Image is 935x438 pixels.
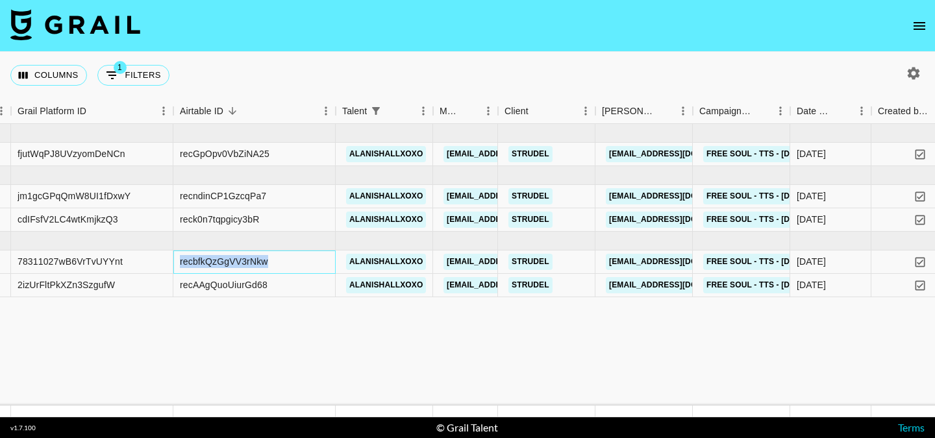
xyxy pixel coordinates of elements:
div: Airtable ID [173,99,336,124]
div: 1 active filter [367,102,385,120]
a: [EMAIL_ADDRESS][DOMAIN_NAME] [443,212,589,228]
div: Talent [342,99,367,124]
a: Free Soul - TTS - [DATE] [703,188,811,204]
a: Free Soul - TTS - [DATE] [703,254,811,270]
button: Show filters [367,102,385,120]
button: Menu [771,101,790,121]
div: 07/07/2025 [797,189,826,202]
div: Grail Platform ID [18,99,86,124]
button: Menu [154,101,173,121]
a: alanishallxoxo [346,188,426,204]
button: Show filters [97,65,169,86]
a: Strudel [508,277,553,293]
a: [EMAIL_ADDRESS][DOMAIN_NAME] [443,254,589,270]
div: Manager [433,99,498,124]
div: fjutWqPJ8UVzyomDeNCn [18,147,125,160]
div: Campaign (Type) [699,99,753,124]
button: Menu [673,101,693,121]
button: Sort [753,102,771,120]
a: Free Soul - TTS - [DATE] [703,277,811,293]
div: 08/09/2025 [797,255,826,268]
div: Talent [336,99,433,124]
a: Strudel [508,188,553,204]
div: Date Created [797,99,834,124]
div: 05/09/2025 [797,278,826,291]
div: 04/06/2025 [797,147,826,160]
button: Select columns [10,65,87,86]
div: Booker [595,99,693,124]
div: recbfkQzGgVV3rNkw [180,255,268,268]
a: [EMAIL_ADDRESS][DOMAIN_NAME] [606,212,751,228]
a: Strudel [508,212,553,228]
button: Menu [479,101,498,121]
div: Manager [440,99,460,124]
a: [EMAIL_ADDRESS][DOMAIN_NAME] [443,188,589,204]
a: [EMAIL_ADDRESS][DOMAIN_NAME] [606,254,751,270]
div: Created by Grail Team [878,99,929,124]
a: Terms [898,421,925,433]
button: Menu [852,101,871,121]
button: Sort [529,102,547,120]
button: Menu [316,101,336,121]
button: Sort [834,102,852,120]
a: alanishallxoxo [346,277,426,293]
div: v 1.7.100 [10,424,36,432]
button: Sort [460,102,479,120]
a: [EMAIL_ADDRESS][DOMAIN_NAME] [606,277,751,293]
button: Sort [223,102,242,120]
div: © Grail Talent [436,421,498,434]
a: alanishallxoxo [346,254,426,270]
a: [EMAIL_ADDRESS][DOMAIN_NAME] [606,146,751,162]
div: 2izUrFltPkXZn3SzgufW [18,278,115,291]
div: Grail Platform ID [11,99,173,124]
img: Grail Talent [10,9,140,40]
button: Sort [385,102,403,120]
a: [EMAIL_ADDRESS][DOMAIN_NAME] [606,188,751,204]
button: Sort [86,102,105,120]
a: Free Soul - TTS - [DATE] [703,146,811,162]
div: reck0n7tqpgicy3bR [180,213,259,226]
div: 78311027wB6VrTvUYYnt [18,255,123,268]
div: Client [498,99,595,124]
a: [EMAIL_ADDRESS][DOMAIN_NAME] [443,146,589,162]
span: 1 [114,61,127,74]
a: Strudel [508,146,553,162]
button: Sort [655,102,673,120]
div: Airtable ID [180,99,223,124]
button: open drawer [906,13,932,39]
div: Client [505,99,529,124]
div: recAAgQuoUiurGd68 [180,278,268,291]
div: Campaign (Type) [693,99,790,124]
div: [PERSON_NAME] [602,99,655,124]
div: recGpOpv0VbZiNA25 [180,147,269,160]
button: Menu [576,101,595,121]
div: cdIFsfV2LC4wtKmjkzQ3 [18,213,118,226]
div: Date Created [790,99,871,124]
div: recndinCP1GzcqPa7 [180,189,266,202]
a: [EMAIL_ADDRESS][DOMAIN_NAME] [443,277,589,293]
a: alanishallxoxo [346,146,426,162]
div: jm1gcGPqQmW8UI1fDxwY [18,189,131,202]
a: alanishallxoxo [346,212,426,228]
div: 31/07/2025 [797,213,826,226]
a: Free Soul - TTS - [DATE] [703,212,811,228]
a: Strudel [508,254,553,270]
button: Menu [414,101,433,121]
